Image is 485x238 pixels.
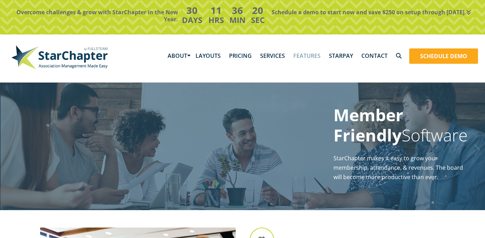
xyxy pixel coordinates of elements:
[325,45,357,67] a: StarPay
[206,3,227,18] h3: 11
[333,105,469,145] h1: Software
[227,14,249,26] h4: Min
[225,45,256,67] a: Pricing
[249,3,267,18] h3: 20
[333,103,403,146] strong: Member Friendly
[333,154,469,182] p: StarChapter makes it easy to grow your membership, attendance, & revenues. The board will become ...
[227,3,249,18] h3: 36
[7,41,112,73] img: StarChapter-with-Tagline-Main-500.jpg
[410,49,478,63] a: Schedule Demo
[178,3,206,18] h3: 30
[5,9,178,23] p: Overcome challenges & grow with StarChapter in the New Year.
[178,14,206,26] h4: Days
[163,45,191,67] a: About
[191,45,225,67] a: Layouts
[289,45,325,67] a: Features
[206,14,227,26] h4: Hrs
[475,139,485,157] a: Next
[272,9,473,16] p: Schedule a demo to start now and save $250 on setup through [DATE].
[256,45,289,67] a: Services
[249,14,267,26] h4: Sec
[357,45,392,67] a: Contact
